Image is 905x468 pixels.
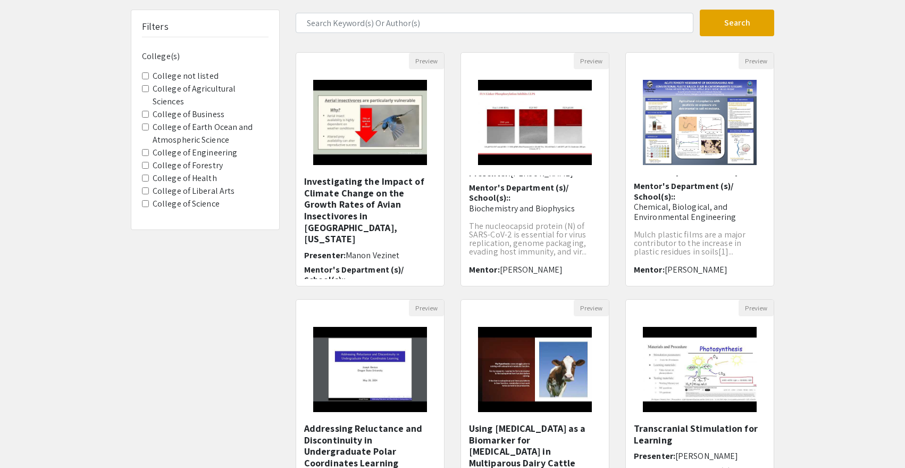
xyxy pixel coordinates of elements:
[700,10,774,36] button: Search
[346,250,399,261] span: Manon Vezinet
[460,52,609,286] div: Open Presentation <p>Phosphorylation of SARS-CoV-2 N Protein Inhibits Self-Association in Linker ...
[296,13,693,33] input: Search Keyword(s) Or Author(s)
[574,53,609,69] button: Preview
[675,450,738,462] span: [PERSON_NAME]
[153,121,269,146] label: College of Earth Ocean and Atmospheric Science
[634,264,665,275] span: Mentor:
[296,52,445,286] div: Open Presentation <p><span style="color: rgb(0, 0, 0);">Investigating the Impact of Climate Chang...
[304,176,436,245] h5: Investigating the Impact of Climate Change on the Growth Rates of Avian Insectivores in [GEOGRAPH...
[632,316,767,423] img: <p>Transcranial Stimulation for Learning</p>
[304,264,404,285] span: Mentor's Department (s)/ School(s)::
[739,300,774,316] button: Preview
[634,202,766,222] p: Chemical, Biological, and Environmental Engineering
[303,316,437,423] img: <p>Addressing Reluctance and Discontinuity in Undergraduate Polar Coordinates Learning</p>
[634,451,766,461] h6: Presenter:
[739,53,774,69] button: Preview
[153,146,237,159] label: College of Engineering
[469,168,601,178] h6: Presenter:
[303,69,437,176] img: <p><span style="color: rgb(0, 0, 0);">Investigating the Impact of Climate Change on the Growth Ra...
[409,300,444,316] button: Preview
[500,264,563,275] span: [PERSON_NAME]
[634,423,766,446] h5: Transcranial Stimulation for Learning
[467,69,602,176] img: <p>Phosphorylation of SARS-CoV-2 N Protein Inhibits Self-Association in Linker Region</p>
[469,203,601,214] p: Biochemistry and Biophysics
[574,300,609,316] button: Preview
[634,180,733,202] span: Mentor's Department (s)/ School(s)::
[665,264,727,275] span: [PERSON_NAME]
[8,420,45,460] iframe: Chat
[304,250,436,260] h6: Presenter:
[467,316,602,423] img: <p>Using Hyaluronic Acid as a Biomarker for Liver Fibrosis in Multiparous Dairy Cattle</p>
[409,53,444,69] button: Preview
[469,222,601,256] p: The nucleocapsid protein (N) of SARS-CoV-2 is essential for virus replication, genome packaging, ...
[153,185,234,198] label: College of Liberal Arts
[632,69,767,176] img: <p>Acute Toxicity Assessment of Biodegradable and Conventional Plastic Mulch Films in Caenorhabdi...
[634,167,766,177] h6: Presenter:
[153,172,217,185] label: College of Health
[153,83,269,108] label: College of Agricultural Sciences
[142,51,269,61] h6: College(s)
[153,198,220,210] label: College of Science
[625,52,774,286] div: Open Presentation <p>Acute Toxicity Assessment of Biodegradable and Conventional Plastic Mulch Fi...
[153,70,219,83] label: College not listed
[469,182,568,203] span: Mentor's Department (s)/ School(s)::
[153,108,224,121] label: College of Business
[469,264,500,275] span: Mentor:
[153,159,223,172] label: College of Forestry
[718,246,728,257] span: [1]
[142,21,169,32] h5: Filters
[634,231,766,256] p: Mulch plastic films are a major contributor to the increase in plastic residues in soils ...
